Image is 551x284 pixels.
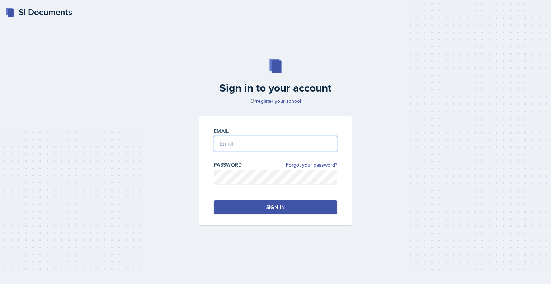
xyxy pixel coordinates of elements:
a: Forgot your password? [286,161,337,169]
h2: Sign in to your account [195,82,356,94]
label: Password [214,161,242,168]
input: Email [214,136,337,151]
label: Email [214,127,229,135]
p: Or [195,97,356,104]
a: register your school [256,97,301,104]
div: Sign in [266,204,285,211]
button: Sign in [214,200,337,214]
a: SI Documents [6,6,72,19]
